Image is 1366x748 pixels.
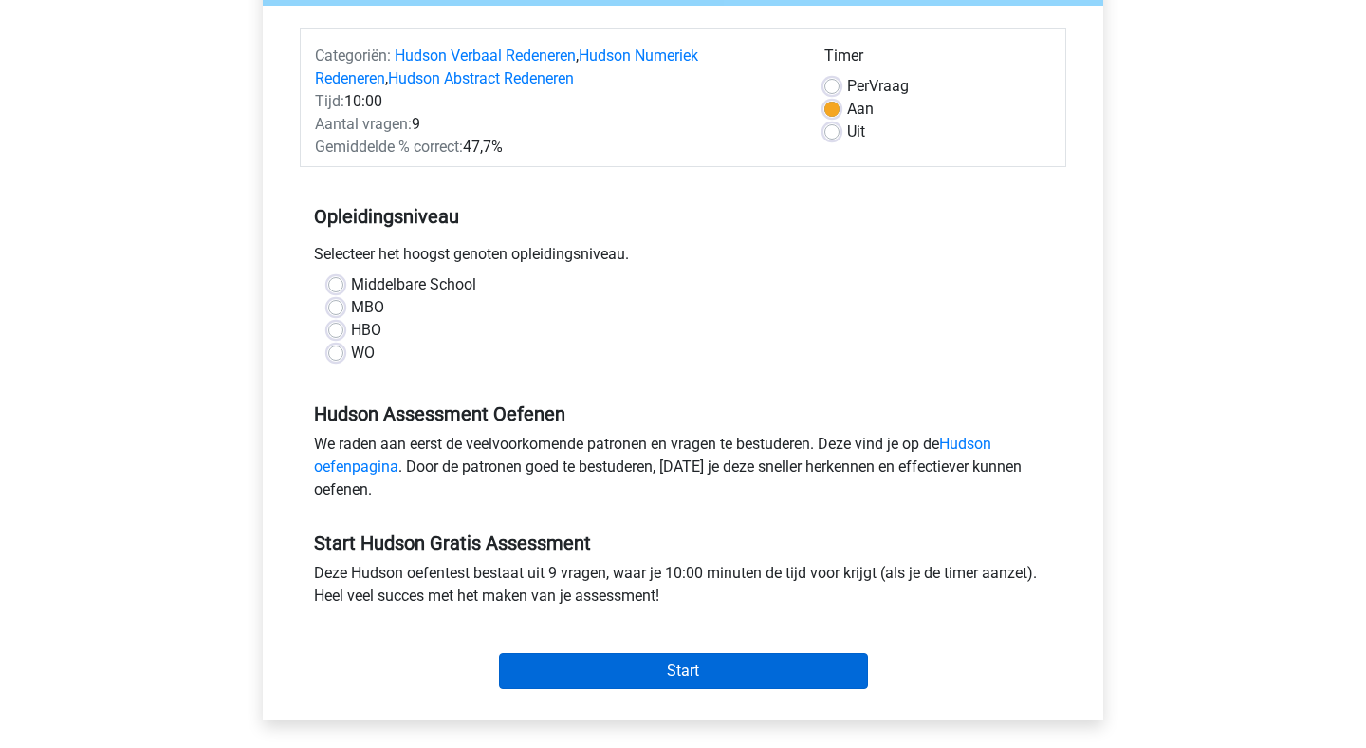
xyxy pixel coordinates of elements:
input: Start [499,653,868,689]
a: Hudson Verbaal Redeneren [395,47,576,65]
label: HBO [351,319,381,342]
div: 9 [301,113,810,136]
div: 47,7% [301,136,810,159]
label: WO [351,342,375,365]
label: Middelbare School [351,273,476,296]
label: Vraag [847,75,909,98]
h5: Start Hudson Gratis Assessment [314,532,1052,554]
div: Selecteer het hoogst genoten opleidingsniveau. [300,243,1066,273]
span: Aantal vragen: [315,115,412,133]
label: Aan [847,98,874,121]
div: Deze Hudson oefentest bestaat uit 9 vragen, waar je 10:00 minuten de tijd voor krijgt (als je de ... [300,562,1066,615]
a: Hudson Abstract Redeneren [388,69,574,87]
div: 10:00 [301,90,810,113]
div: , , [301,45,810,90]
label: Uit [847,121,865,143]
div: We raden aan eerst de veelvoorkomende patronen en vragen te bestuderen. Deze vind je op de . Door... [300,433,1066,509]
span: Tijd: [315,92,344,110]
label: MBO [351,296,384,319]
div: Timer [824,45,1051,75]
span: Per [847,77,869,95]
h5: Hudson Assessment Oefenen [314,402,1052,425]
span: Categoriën: [315,47,391,65]
h5: Opleidingsniveau [314,197,1052,235]
span: Gemiddelde % correct: [315,138,463,156]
